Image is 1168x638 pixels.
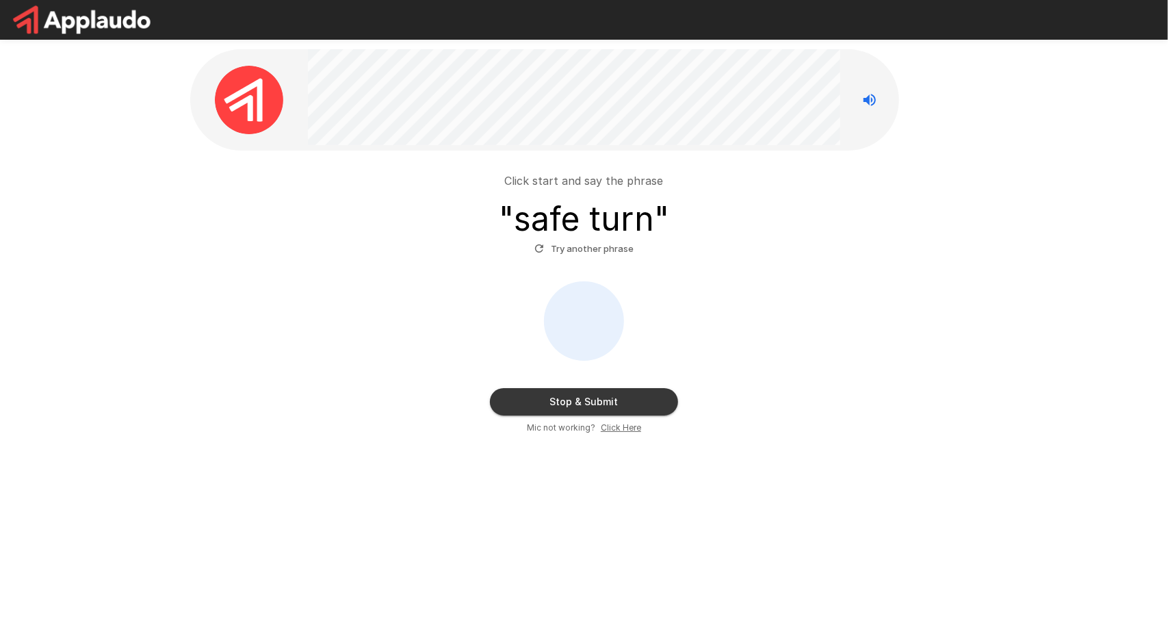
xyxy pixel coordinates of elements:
[527,421,595,435] span: Mic not working?
[215,66,283,134] img: applaudo_avatar.png
[505,173,664,189] p: Click start and say the phrase
[490,388,678,416] button: Stop & Submit
[856,86,883,114] button: Stop reading questions aloud
[601,422,641,433] u: Click Here
[531,238,637,259] button: Try another phrase
[499,200,669,238] h3: " safe turn "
